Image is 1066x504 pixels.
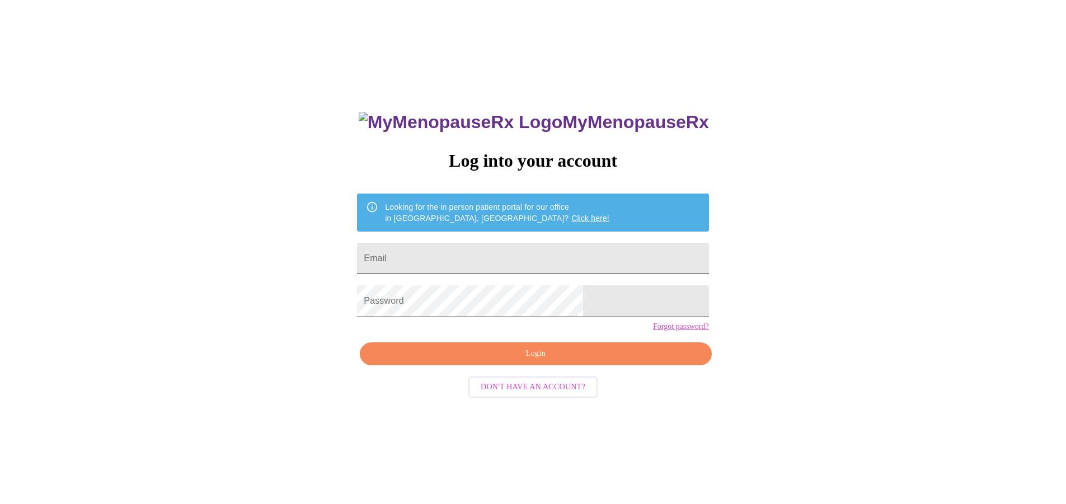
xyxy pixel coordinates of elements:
[481,380,585,394] span: Don't have an account?
[653,322,709,331] a: Forgot password?
[571,214,609,223] a: Click here!
[385,197,609,228] div: Looking for the in person patient portal for our office in [GEOGRAPHIC_DATA], [GEOGRAPHIC_DATA]?
[373,347,698,361] span: Login
[359,112,562,133] img: MyMenopauseRx Logo
[359,112,709,133] h3: MyMenopauseRx
[466,381,600,391] a: Don't have an account?
[357,150,708,171] h3: Log into your account
[468,376,598,398] button: Don't have an account?
[360,342,711,365] button: Login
